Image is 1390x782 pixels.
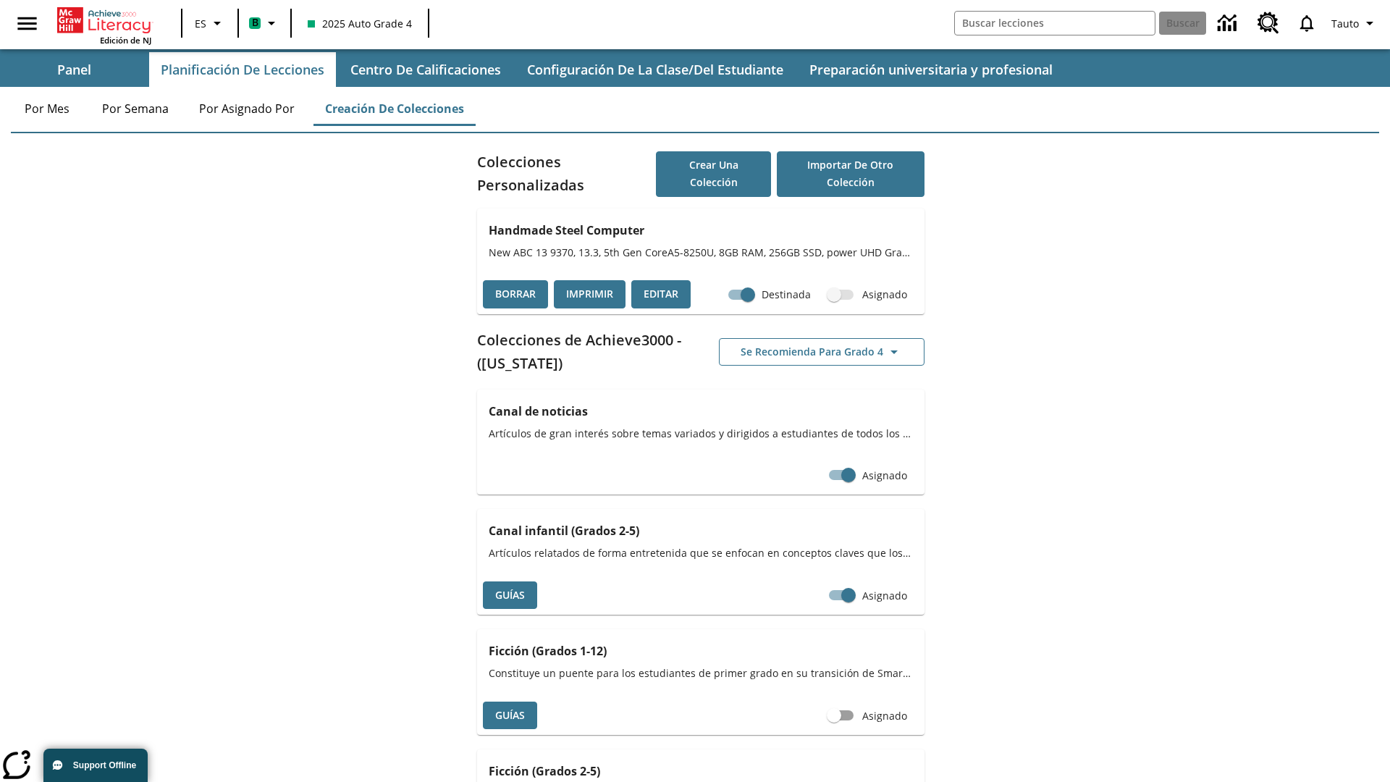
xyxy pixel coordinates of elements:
[489,761,913,781] h3: Ficción (Grados 2-5)
[762,287,811,302] span: Destinada
[90,91,180,126] button: Por semana
[195,16,206,31] span: ES
[554,280,625,308] button: Imprimir, Se abrirá en una ventana nueva
[1331,16,1359,31] span: Tauto
[339,52,513,87] button: Centro de calificaciones
[243,10,286,36] button: Boost El color de la clase es verde menta. Cambiar el color de la clase.
[100,35,151,46] span: Edición de NJ
[149,52,336,87] button: Planificación de lecciones
[798,52,1064,87] button: Preparación universitaria y profesional
[477,151,656,197] h2: Colecciones Personalizadas
[1288,4,1326,42] a: Notificaciones
[862,588,907,603] span: Asignado
[6,2,49,45] button: Abrir el menú lateral
[483,702,537,730] button: Guías
[1209,4,1249,43] a: Centro de información
[43,749,148,782] button: Support Offline
[515,52,795,87] button: Configuración de la clase/del estudiante
[719,338,924,366] button: Se recomienda para Grado 4
[489,665,913,681] span: Constituye un puente para los estudiantes de primer grado en su transición de SmartyAnts a Achiev...
[777,151,924,197] button: Importar de otro Colección
[656,151,770,197] button: Crear una colección
[57,6,151,35] a: Portada
[308,16,412,31] span: 2025 Auto Grade 4
[631,280,691,308] button: Editar
[11,91,83,126] button: Por mes
[483,581,537,610] button: Guías
[252,14,258,32] span: B
[1249,4,1288,43] a: Centro de recursos, Se abrirá en una pestaña nueva.
[862,468,907,483] span: Asignado
[489,521,913,541] h3: Canal infantil (Grados 2-5)
[489,641,913,661] h3: Ficción (Grados 1-12)
[955,12,1155,35] input: Buscar campo
[1326,10,1384,36] button: Perfil/Configuración
[477,329,701,375] h2: Colecciones de Achieve3000 - ([US_STATE])
[489,245,913,260] span: New ABC 13 9370, 13.3, 5th Gen CoreA5-8250U, 8GB RAM, 256GB SSD, power UHD Graphics, OS 10 Home, ...
[57,4,151,46] div: Portada
[489,545,913,560] span: Artículos relatados de forma entretenida que se enfocan en conceptos claves que los estudiantes a...
[73,760,136,770] span: Support Offline
[862,708,907,723] span: Asignado
[862,287,907,302] span: Asignado
[1,52,146,87] button: Panel
[313,91,476,126] button: Creación de colecciones
[483,280,548,308] button: Borrar
[489,426,913,441] span: Artículos de gran interés sobre temas variados y dirigidos a estudiantes de todos los grados.
[188,91,306,126] button: Por asignado por
[489,401,913,421] h3: Canal de noticias
[489,220,913,240] h3: Handmade Steel Computer
[187,10,233,36] button: Lenguaje: ES, Selecciona un idioma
